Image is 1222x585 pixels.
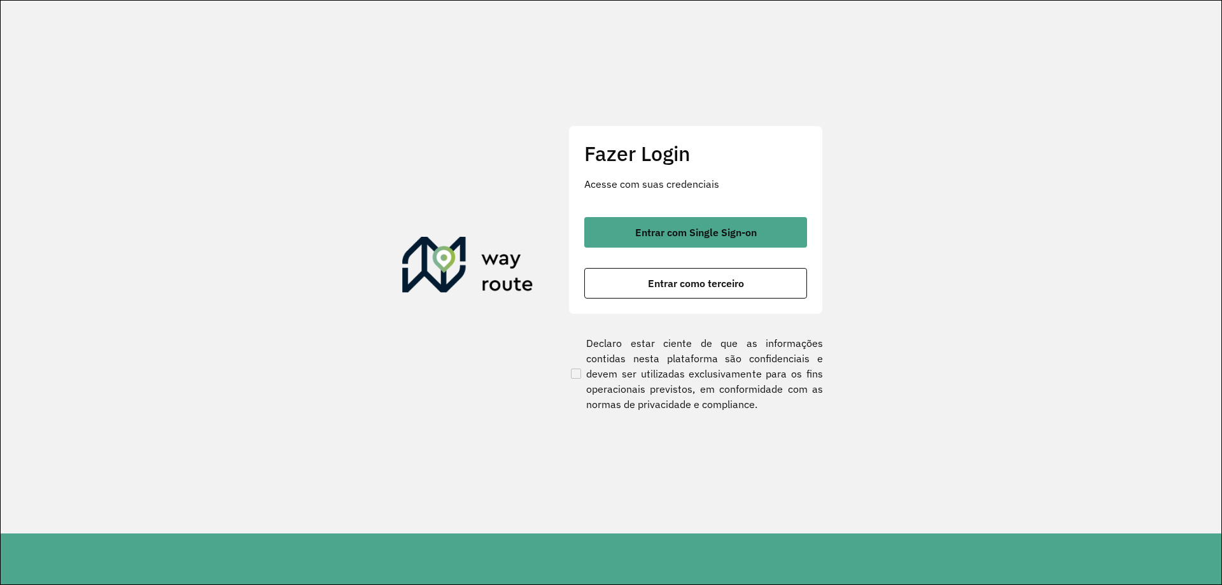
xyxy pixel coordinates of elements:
p: Acesse com suas credenciais [584,176,807,192]
button: button [584,268,807,299]
button: button [584,217,807,248]
label: Declaro estar ciente de que as informações contidas nesta plataforma são confidenciais e devem se... [568,335,823,412]
h2: Fazer Login [584,141,807,166]
img: Roteirizador AmbevTech [402,237,533,298]
span: Entrar com Single Sign-on [635,227,757,237]
span: Entrar como terceiro [648,278,744,288]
